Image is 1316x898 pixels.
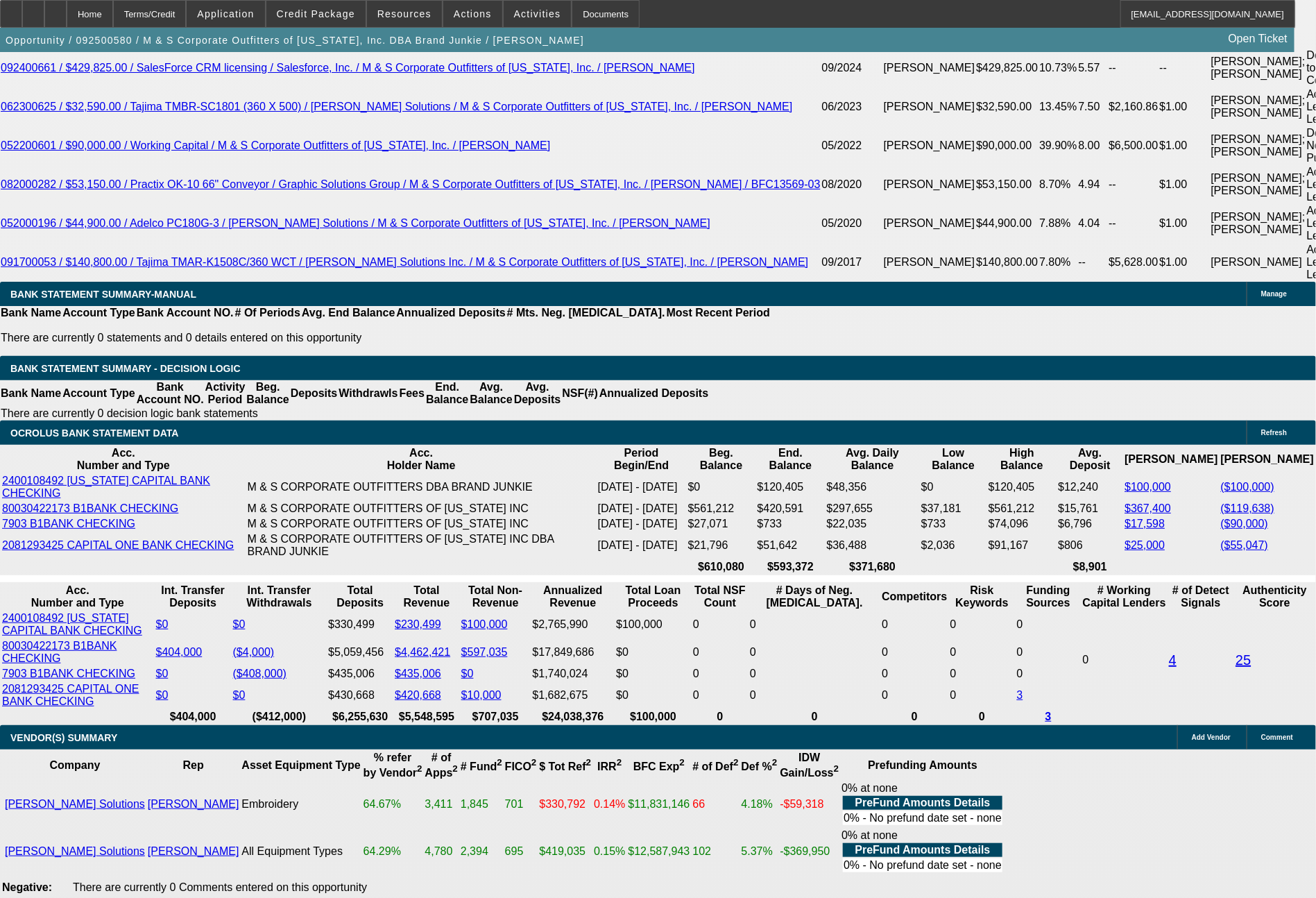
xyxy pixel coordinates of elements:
th: High Balance [988,446,1057,473]
td: M & S CORPORATE OUTFITTERS OF [US_STATE] INC [247,517,596,531]
td: 0 [1016,611,1081,638]
b: IRR [597,761,622,772]
th: Account Type [62,380,136,407]
b: BFC Exp [633,761,685,772]
td: $100,000 [615,611,691,638]
b: PreFund Amounts Details [855,844,991,856]
td: $22,035 [826,517,919,531]
span: 0 [1083,654,1089,666]
td: $330,792 [538,781,592,827]
td: 0 [692,639,748,666]
td: $429,825.00 [975,49,1039,87]
td: -$369,950 [779,829,839,874]
th: [PERSON_NAME] [1220,446,1315,473]
a: $420,668 [395,689,441,701]
td: $5,628.00 [1108,243,1159,282]
td: 0 [1016,667,1081,681]
th: Acc. Number and Type [1,446,246,473]
b: $ Tot Ref [539,761,591,772]
td: Embroidery [241,781,361,827]
td: 64.29% [363,829,423,874]
a: Open Ticket [1223,27,1293,51]
b: % refer by Vendor [364,752,422,779]
th: Avg. End Balance [301,306,396,320]
th: Funding Sources [1016,584,1081,610]
td: 3,411 [425,781,459,827]
td: 05/2022 [821,126,883,165]
a: $100,000 [1125,481,1171,493]
th: $610,080 [687,560,755,574]
th: # Working Capital Lenders [1082,584,1167,610]
td: $561,212 [687,502,755,516]
th: $100,000 [615,710,691,724]
span: Comment [1261,734,1293,741]
td: $90,000.00 [975,126,1039,165]
td: 0.15% [593,829,626,874]
span: Opportunity / 092500580 / M & S Corporate Outfitters of [US_STATE], Inc. DBA Brand Junkie / [PERS... [6,35,584,46]
b: Rep [183,759,204,771]
td: [PERSON_NAME]; [PERSON_NAME] [1211,204,1306,243]
td: 0 [950,667,1015,681]
td: [PERSON_NAME] [1211,243,1306,282]
a: ($408,000) [233,668,287,679]
div: $2,765,990 [533,618,614,631]
th: Int. Transfer Deposits [155,584,231,610]
a: $597,035 [461,646,508,658]
td: 7.88% [1039,204,1077,243]
a: 25 [1236,652,1251,668]
b: PreFund Amounts Details [855,797,991,808]
td: 0 [692,611,748,638]
td: [PERSON_NAME] [883,126,976,165]
th: End. Balance [425,380,469,407]
td: $32,590.00 [975,87,1039,126]
td: $0 [687,474,755,500]
td: 66 [692,781,740,827]
td: $733 [757,517,825,531]
th: 0 [881,710,948,724]
td: 0 [881,639,948,666]
th: Avg. Balance [469,380,513,407]
td: $51,642 [757,532,825,559]
button: Activities [504,1,572,27]
td: 1,845 [460,781,503,827]
td: 0 [950,639,1015,666]
sup: 2 [497,758,502,768]
td: 8.70% [1039,165,1077,204]
a: 7903 B1BANK CHECKING [2,668,135,679]
a: 2400108492 [US_STATE] CAPITAL BANK CHECKING [2,612,142,636]
td: [DATE] - [DATE] [597,474,686,500]
span: OCROLUS BANK STATEMENT DATA [10,427,178,439]
a: $0 [461,668,474,679]
b: # Fund [461,761,502,772]
sup: 2 [617,758,622,768]
a: $0 [156,668,169,679]
td: M & S CORPORATE OUTFITTERS DBA BRAND JUNKIE [247,474,596,500]
a: 4 [1169,652,1177,668]
td: $330,499 [327,611,393,638]
button: Actions [443,1,502,27]
td: $733 [921,517,986,531]
b: FICO [505,761,537,772]
a: $230,499 [395,618,441,630]
td: 7.50 [1078,87,1109,126]
td: M & S CORPORATE OUTFITTERS OF [US_STATE] INC DBA BRAND JUNKIE [247,532,596,559]
th: 0 [749,710,880,724]
td: $11,831,146 [628,781,691,827]
a: 052000196 / $44,900.00 / Adelco PC180G-3 / [PERSON_NAME] Solutions / M & S Corporate Outfitters o... [1,217,710,229]
th: Total Loan Proceeds [615,584,691,610]
td: -- [1108,49,1159,87]
b: Company [49,759,100,771]
th: Total Revenue [394,584,459,610]
td: $36,488 [826,532,919,559]
b: Asset Equipment Type [241,759,360,771]
td: $1.00 [1159,204,1211,243]
td: $2,036 [921,532,986,559]
td: $0 [615,667,691,681]
td: $419,035 [538,829,592,874]
td: 0.14% [593,781,626,827]
th: Bank Account NO. [136,380,205,407]
td: [DATE] - [DATE] [597,532,686,559]
td: 0% - No prefund date set - none [843,811,1002,825]
span: Manage [1261,290,1287,298]
td: $435,006 [327,667,393,681]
